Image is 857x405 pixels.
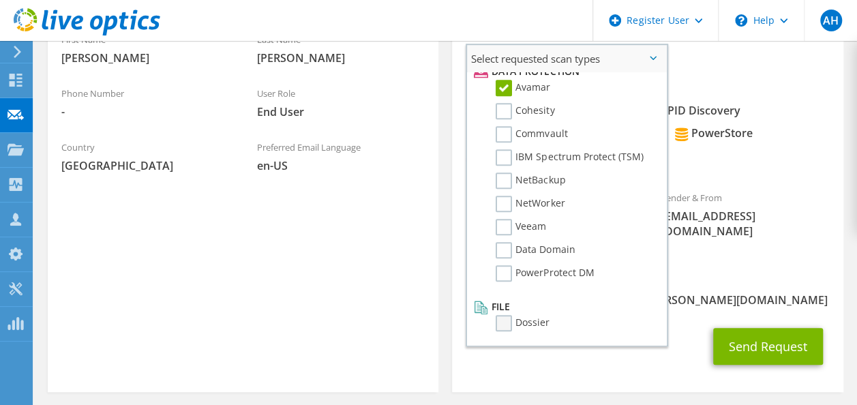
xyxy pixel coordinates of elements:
[636,103,740,119] div: RAPID Discovery
[496,172,565,189] label: NetBackup
[496,265,594,282] label: PowerProtect DM
[48,133,243,180] div: Country
[48,25,243,72] div: First Name
[48,79,243,126] div: Phone Number
[496,219,546,235] label: Veeam
[61,50,230,65] span: [PERSON_NAME]
[648,183,843,245] div: Sender & From
[496,315,550,331] label: Dossier
[496,103,554,119] label: Cohesity
[674,125,752,141] div: PowerStore
[470,299,659,315] li: File
[243,25,439,72] div: Last Name
[496,242,575,258] label: Data Domain
[243,133,439,180] div: Preferred Email Language
[243,79,439,126] div: User Role
[496,149,643,166] label: IBM Spectrum Protect (TSM)
[61,104,230,119] span: -
[61,158,230,173] span: [GEOGRAPHIC_DATA]
[257,158,425,173] span: en-US
[467,45,666,72] span: Select requested scan types
[735,14,747,27] svg: \n
[257,104,425,119] span: End User
[452,183,648,260] div: To
[496,126,567,142] label: Commvault
[452,78,843,177] div: Requested Collections
[257,50,425,65] span: [PERSON_NAME]
[820,10,842,31] span: AH
[661,209,830,239] span: [EMAIL_ADDRESS][DOMAIN_NAME]
[452,267,843,314] div: CC & Reply To
[496,196,565,212] label: NetWorker
[713,328,823,365] button: Send Request
[496,80,550,96] label: Avamar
